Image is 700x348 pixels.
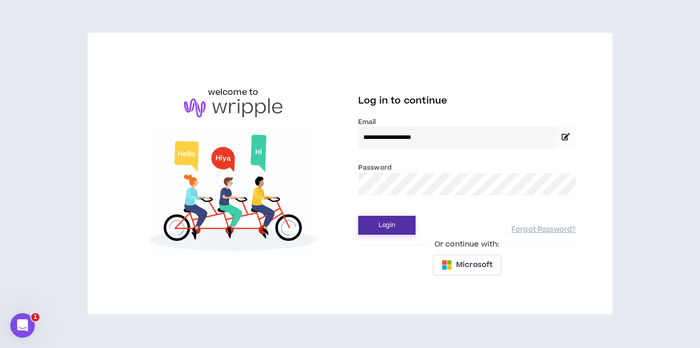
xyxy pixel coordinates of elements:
[358,163,392,172] label: Password
[427,239,506,250] span: Or continue with:
[456,259,492,271] span: Microsoft
[358,117,575,127] label: Email
[358,216,416,235] button: Login
[10,313,35,338] iframe: Intercom live chat
[125,128,342,261] img: Welcome to Wripple
[184,98,282,118] img: logo-brand.png
[31,313,39,321] span: 1
[208,86,259,98] h6: welcome to
[433,255,501,275] button: Microsoft
[511,225,575,235] a: Forgot Password?
[358,94,447,107] span: Log in to continue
